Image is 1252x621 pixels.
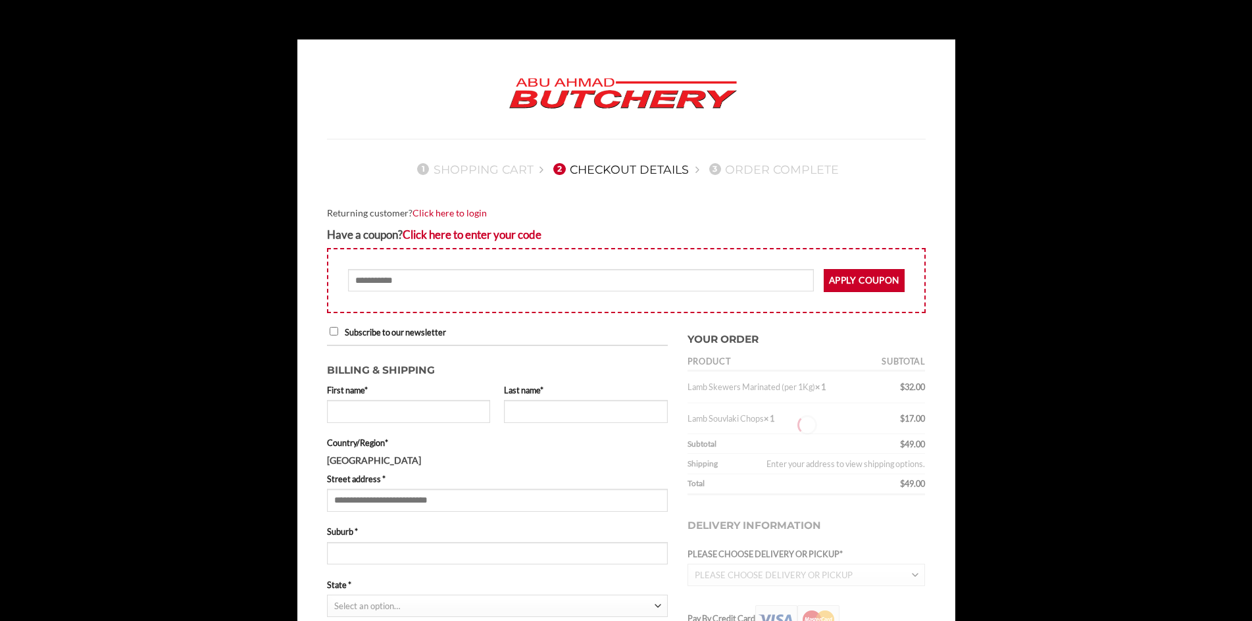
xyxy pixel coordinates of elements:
[327,472,668,485] label: Street address
[688,547,926,560] label: PLEASE CHOOSE DELIVERY OR PICKUP
[334,601,400,611] span: Select an option…
[504,384,668,397] label: Last name
[327,525,668,538] label: Suburb
[327,356,668,379] h3: Billing & Shipping
[498,69,748,119] img: Abu Ahmad Butchery
[330,327,338,335] input: Subscribe to our newsletter
[688,505,926,547] h3: Delivery Information
[327,455,421,466] strong: [GEOGRAPHIC_DATA]
[413,162,534,176] a: 1Shopping Cart
[417,163,429,175] span: 1
[695,570,853,580] span: PLEASE CHOOSE DELIVERY OR PICKUP
[327,152,926,186] nav: Checkout steps
[403,228,541,241] a: Enter your coupon code
[327,384,491,397] label: First name
[413,207,487,218] a: Click here to login
[327,578,668,591] label: State
[549,162,689,176] a: 2Checkout details
[824,269,905,292] button: Apply coupon
[553,163,565,175] span: 2
[345,327,446,337] span: Subscribe to our newsletter
[688,325,926,348] h3: Your order
[327,595,668,617] span: State
[327,206,926,221] div: Returning customer?
[327,436,668,449] label: Country/Region
[327,226,926,243] div: Have a coupon?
